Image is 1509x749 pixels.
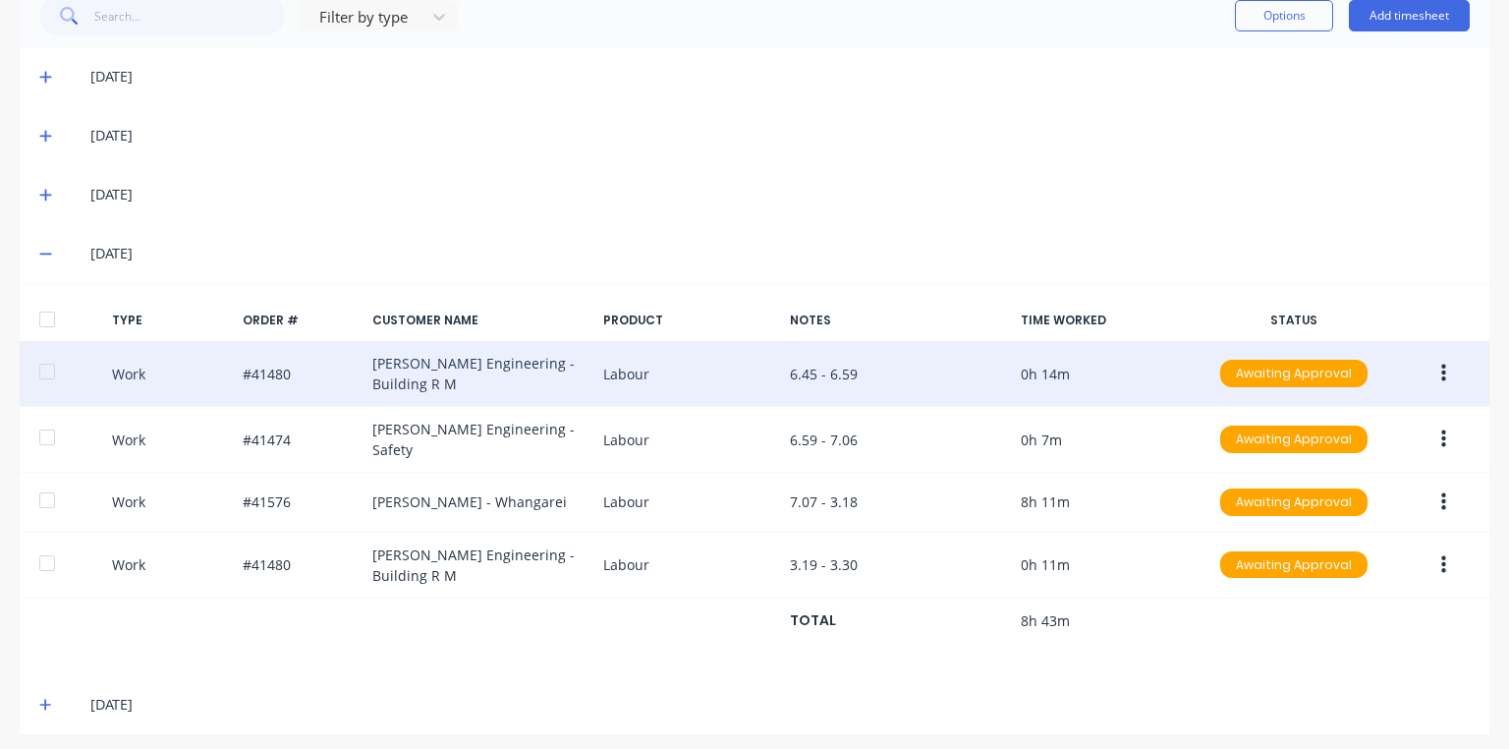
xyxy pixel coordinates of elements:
[90,694,1470,716] div: [DATE]
[243,312,357,329] div: ORDER #
[90,125,1470,146] div: [DATE]
[112,312,226,329] div: TYPE
[1207,312,1379,329] div: STATUS
[790,312,1004,329] div: NOTES
[372,312,587,329] div: CUSTOMER NAME
[90,66,1470,87] div: [DATE]
[1220,360,1368,387] div: Awaiting Approval
[1220,489,1368,516] div: Awaiting Approval
[90,184,1470,205] div: [DATE]
[603,312,775,329] div: PRODUCT
[1220,551,1368,579] div: Awaiting Approval
[1021,312,1193,329] div: TIME WORKED
[90,243,1470,264] div: [DATE]
[1220,426,1368,453] div: Awaiting Approval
